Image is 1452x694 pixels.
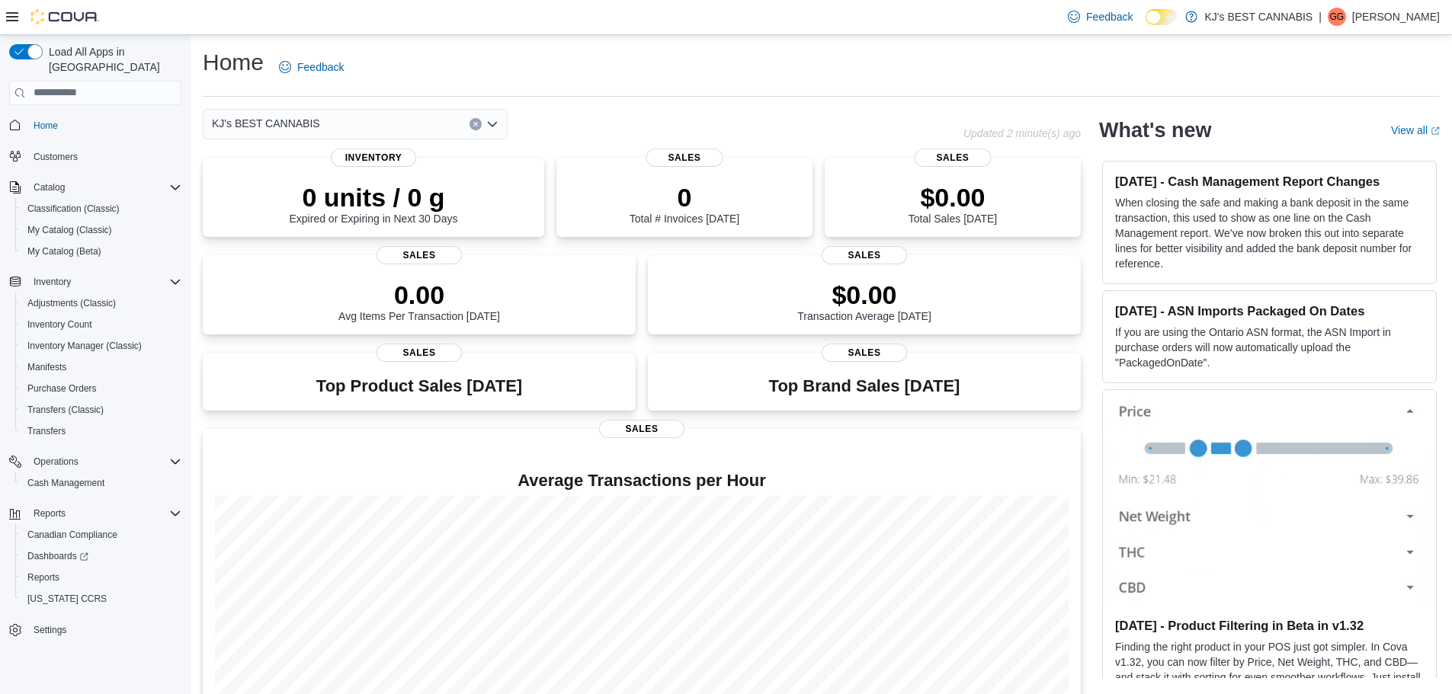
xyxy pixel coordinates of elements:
[203,47,264,78] h1: Home
[338,280,500,322] div: Avg Items Per Transaction [DATE]
[21,358,181,376] span: Manifests
[1328,8,1346,26] div: Gurvinder Gurvinder
[21,422,72,440] a: Transfers
[3,114,188,136] button: Home
[34,181,65,193] span: Catalog
[21,315,181,334] span: Inventory Count
[3,619,188,641] button: Settings
[822,246,907,264] span: Sales
[27,148,84,166] a: Customers
[1062,2,1139,32] a: Feedback
[21,337,148,355] a: Inventory Manager (Classic)
[27,178,181,197] span: Catalog
[21,568,66,587] a: Reports
[21,200,126,218] a: Classification (Classic)
[34,120,58,132] span: Home
[290,182,458,225] div: Expired or Expiring in Next 30 Days
[27,404,104,416] span: Transfers (Classic)
[27,147,181,166] span: Customers
[1115,618,1424,633] h3: [DATE] - Product Filtering in Beta in v1.32
[797,280,931,322] div: Transaction Average [DATE]
[21,379,103,398] a: Purchase Orders
[1115,195,1424,271] p: When closing the safe and making a bank deposit in the same transaction, this used to show as one...
[3,177,188,198] button: Catalog
[21,526,123,544] a: Canadian Compliance
[27,453,181,471] span: Operations
[1431,126,1440,136] svg: External link
[273,52,350,82] a: Feedback
[15,567,188,588] button: Reports
[1391,124,1440,136] a: View allExternal link
[21,315,98,334] a: Inventory Count
[27,340,142,352] span: Inventory Manager (Classic)
[290,182,458,213] p: 0 units / 0 g
[27,178,71,197] button: Catalog
[27,593,107,605] span: [US_STATE] CCRS
[27,224,112,236] span: My Catalog (Classic)
[316,377,522,395] h3: Top Product Sales [DATE]
[27,504,72,523] button: Reports
[15,293,188,314] button: Adjustments (Classic)
[630,182,739,225] div: Total # Invoices [DATE]
[34,507,66,520] span: Reports
[27,620,181,639] span: Settings
[630,182,739,213] p: 0
[646,149,723,167] span: Sales
[21,547,181,565] span: Dashboards
[21,337,181,355] span: Inventory Manager (Classic)
[15,421,188,442] button: Transfers
[21,547,95,565] a: Dashboards
[43,44,181,75] span: Load All Apps in [GEOGRAPHIC_DATA]
[1205,8,1313,26] p: KJ's BEST CANNABIS
[15,472,188,494] button: Cash Management
[27,318,92,331] span: Inventory Count
[27,621,72,639] a: Settings
[15,545,188,567] a: Dashboards
[21,568,181,587] span: Reports
[27,273,77,291] button: Inventory
[27,273,181,291] span: Inventory
[1352,8,1440,26] p: [PERSON_NAME]
[21,590,181,608] span: Washington CCRS
[915,149,992,167] span: Sales
[470,118,482,130] button: Clear input
[15,378,188,399] button: Purchase Orders
[9,108,181,681] nav: Complex example
[27,361,66,373] span: Manifests
[27,571,59,584] span: Reports
[21,379,181,398] span: Purchase Orders
[21,294,181,312] span: Adjustments (Classic)
[963,127,1081,139] p: Updated 2 minute(s) ago
[21,358,72,376] a: Manifests
[27,382,97,395] span: Purchase Orders
[1115,325,1424,370] p: If you are using the Ontario ASN format, the ASN Import in purchase orders will now automatically...
[15,524,188,545] button: Canadian Compliance
[1146,25,1146,26] span: Dark Mode
[331,149,416,167] span: Inventory
[21,526,181,544] span: Canadian Compliance
[3,503,188,524] button: Reports
[21,242,107,261] a: My Catalog (Beta)
[15,314,188,335] button: Inventory Count
[21,242,181,261] span: My Catalog (Beta)
[769,377,960,395] h3: Top Brand Sales [DATE]
[27,529,117,541] span: Canadian Compliance
[909,182,997,213] p: $0.00
[15,219,188,241] button: My Catalog (Classic)
[215,472,1069,490] h4: Average Transactions per Hour
[377,246,462,264] span: Sales
[15,399,188,421] button: Transfers (Classic)
[3,146,188,168] button: Customers
[486,118,498,130] button: Open list of options
[27,550,88,562] span: Dashboards
[34,276,71,288] span: Inventory
[797,280,931,310] p: $0.00
[27,117,64,135] a: Home
[27,245,101,257] span: My Catalog (Beta)
[15,241,188,262] button: My Catalog (Beta)
[21,221,118,239] a: My Catalog (Classic)
[1086,9,1133,24] span: Feedback
[27,203,120,215] span: Classification (Classic)
[21,401,110,419] a: Transfers (Classic)
[30,9,99,24] img: Cova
